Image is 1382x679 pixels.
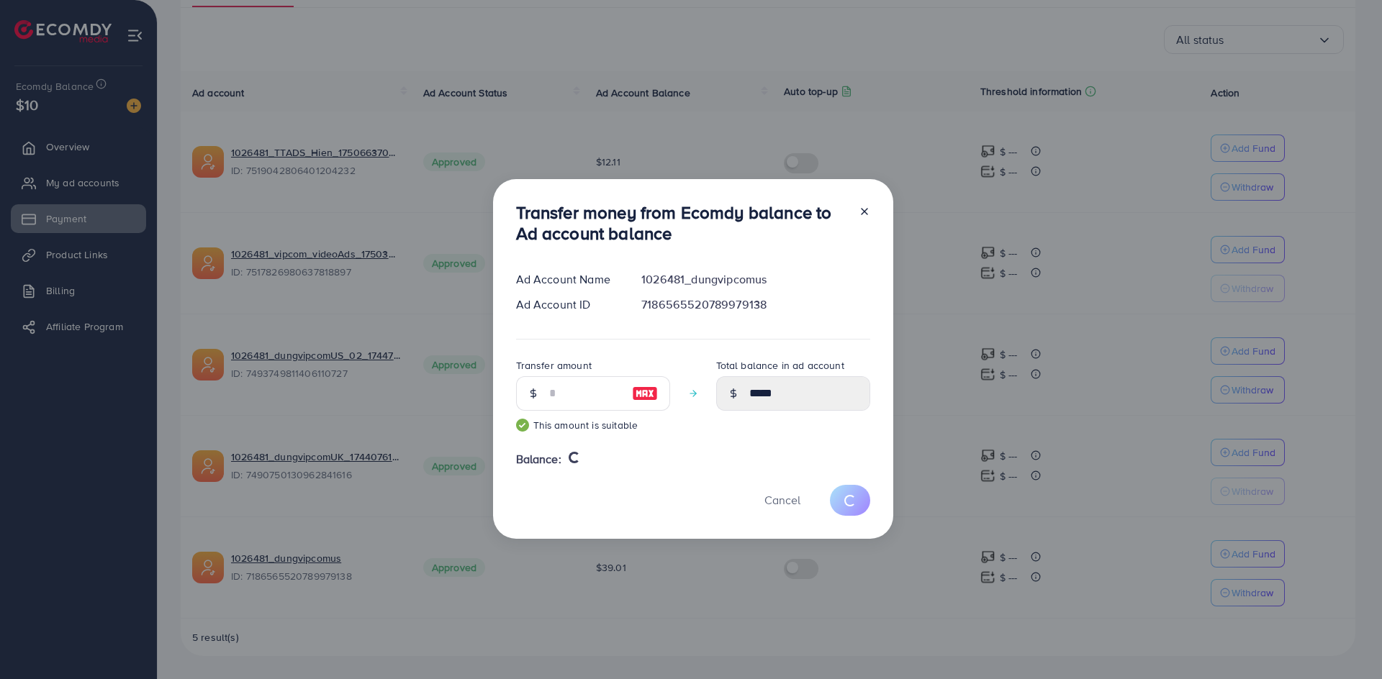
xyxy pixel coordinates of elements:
div: 7186565520789979138 [630,296,881,313]
div: Ad Account Name [505,271,631,288]
iframe: Chat [1321,614,1371,668]
span: Cancel [764,492,800,508]
img: guide [516,419,529,432]
h3: Transfer money from Ecomdy balance to Ad account balance [516,202,847,244]
button: Cancel [746,485,818,516]
div: 1026481_dungvipcomus [630,271,881,288]
label: Total balance in ad account [716,358,844,373]
div: Ad Account ID [505,296,631,313]
img: image [632,385,658,402]
small: This amount is suitable [516,418,670,432]
span: Balance: [516,451,561,468]
label: Transfer amount [516,358,592,373]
